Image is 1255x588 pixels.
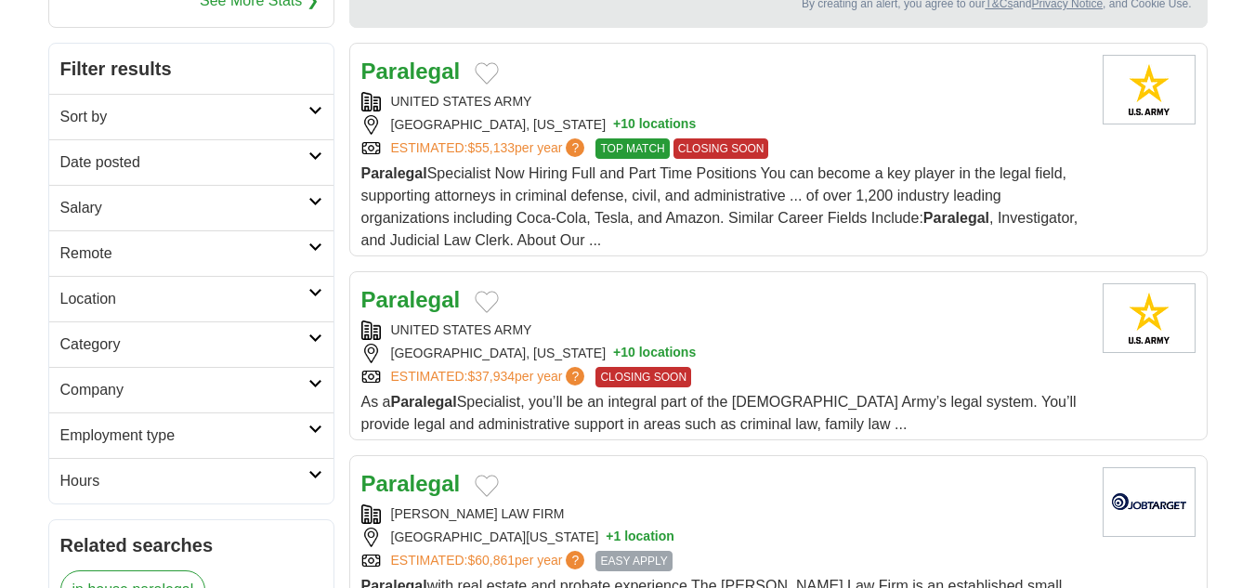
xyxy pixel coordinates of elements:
span: + [613,344,621,363]
img: United States Army logo [1103,55,1196,124]
a: Employment type [49,412,333,458]
span: Specialist Now Hiring Full and Part Time Positions You can become a key player in the legal field... [361,165,1079,248]
a: Paralegal [361,471,461,496]
button: Add to favorite jobs [475,475,499,497]
div: [GEOGRAPHIC_DATA], [US_STATE] [361,344,1088,363]
span: $37,934 [467,369,515,384]
h2: Employment type [60,425,308,447]
a: Hours [49,458,333,503]
div: [PERSON_NAME] LAW FIRM [361,504,1088,524]
a: UNITED STATES ARMY [391,322,532,337]
button: +10 locations [613,344,696,363]
button: +10 locations [613,115,696,135]
span: CLOSING SOON [595,367,691,387]
h2: Filter results [49,44,333,94]
div: [GEOGRAPHIC_DATA][US_STATE] [361,528,1088,547]
a: Company [49,367,333,412]
span: EASY APPLY [595,551,672,571]
a: Paralegal [361,59,461,84]
a: Location [49,276,333,321]
strong: Paralegal [923,210,989,226]
h2: Location [60,288,308,310]
h2: Remote [60,242,308,265]
h2: Date posted [60,151,308,174]
a: ESTIMATED:$55,133per year? [391,138,589,159]
a: Paralegal [361,287,461,312]
button: Add to favorite jobs [475,291,499,313]
a: UNITED STATES ARMY [391,94,532,109]
h2: Hours [60,470,308,492]
a: ESTIMATED:$60,861per year? [391,551,589,571]
span: ? [566,138,584,157]
img: United States Army logo [1103,283,1196,353]
span: ? [566,367,584,385]
img: Company logo [1103,467,1196,537]
h2: Category [60,333,308,356]
span: ? [566,551,584,569]
strong: Paralegal [361,165,427,181]
span: + [613,115,621,135]
span: $60,861 [467,553,515,568]
button: +1 location [606,528,674,547]
a: Remote [49,230,333,276]
h2: Related searches [60,531,322,559]
h2: Salary [60,197,308,219]
div: [GEOGRAPHIC_DATA], [US_STATE] [361,115,1088,135]
h2: Company [60,379,308,401]
h2: Sort by [60,106,308,128]
a: Salary [49,185,333,230]
span: + [606,528,613,547]
span: TOP MATCH [595,138,669,159]
span: CLOSING SOON [673,138,769,159]
a: ESTIMATED:$37,934per year? [391,367,589,387]
strong: Paralegal [391,394,457,410]
a: Sort by [49,94,333,139]
span: $55,133 [467,140,515,155]
a: Date posted [49,139,333,185]
button: Add to favorite jobs [475,62,499,85]
a: Category [49,321,333,367]
span: As a Specialist, you’ll be an integral part of the [DEMOGRAPHIC_DATA] Army’s legal system. You’ll... [361,394,1077,432]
